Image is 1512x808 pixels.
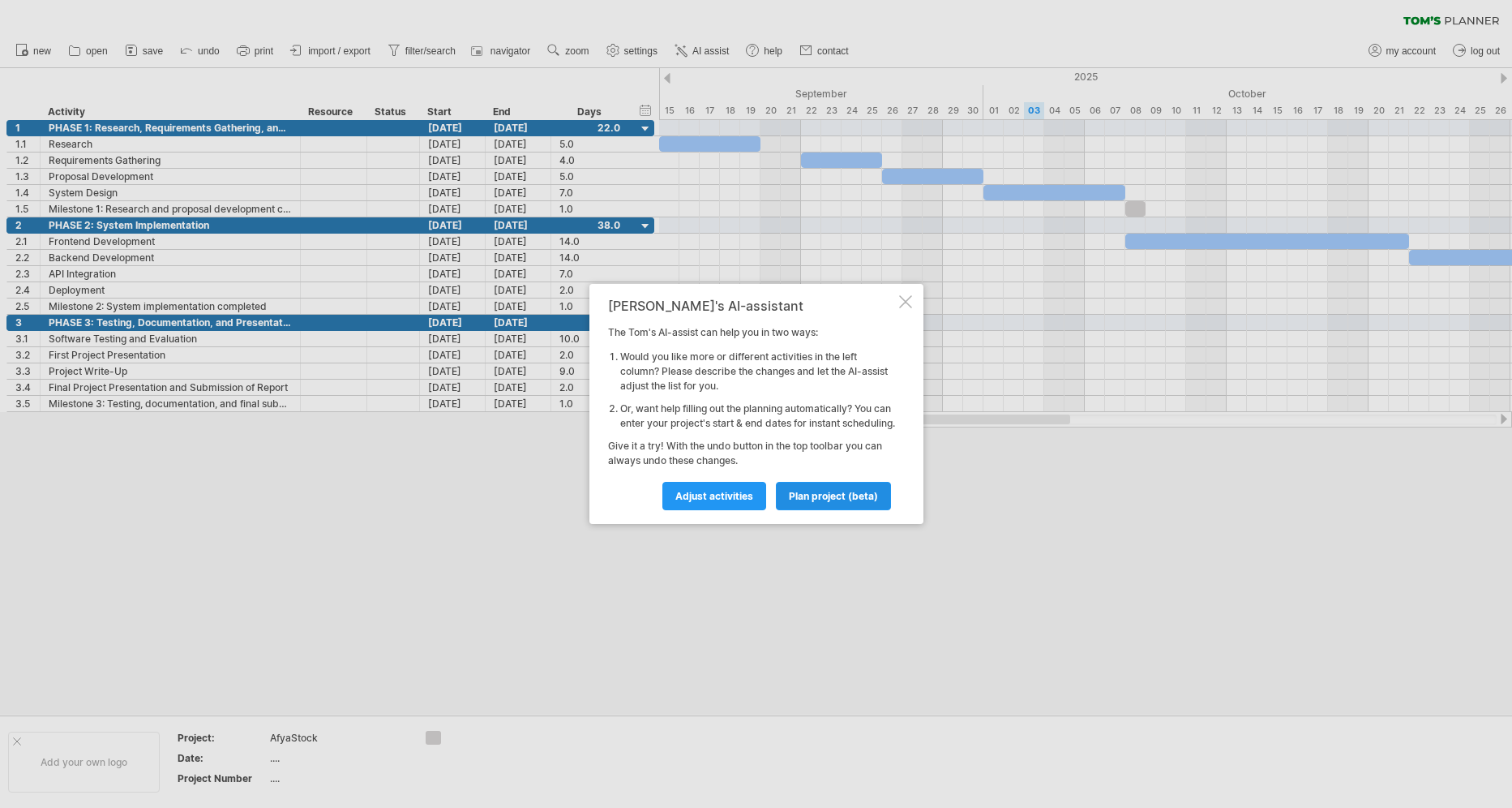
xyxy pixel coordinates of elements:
[675,490,753,502] span: Adjust activities
[662,482,766,510] a: Adjust activities
[620,402,896,431] li: Or, want help filling out the planning automatically? You can enter your project's start & end da...
[776,482,891,510] a: plan project (beta)
[608,299,896,313] div: [PERSON_NAME]'s AI-assistant
[789,490,878,502] span: plan project (beta)
[608,299,896,509] div: The Tom's AI-assist can help you in two ways: Give it a try! With the undo button in the top tool...
[620,350,896,393] li: Would you like more or different activities in the left column? Please describe the changes and l...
